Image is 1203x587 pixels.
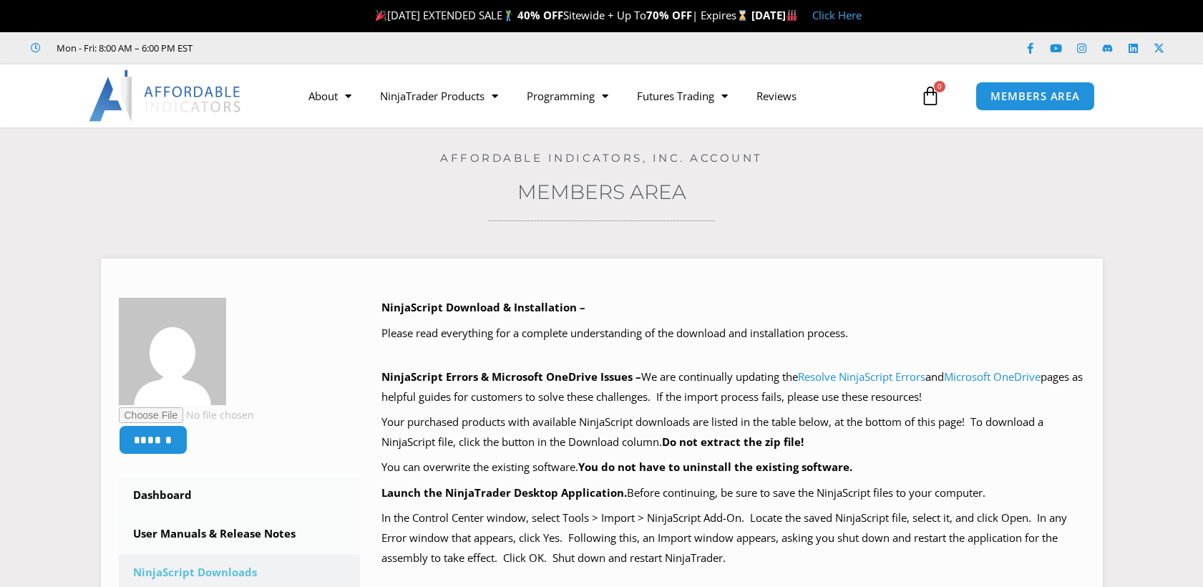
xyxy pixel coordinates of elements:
[381,324,1085,344] p: Please read everything for a complete understanding of the download and installation process.
[751,8,798,22] strong: [DATE]
[512,79,623,112] a: Programming
[381,300,585,314] b: NinjaScript Download & Installation –
[578,460,852,474] b: You do not have to uninstall the existing software.
[294,79,917,112] nav: Menu
[742,79,811,112] a: Reviews
[294,79,366,112] a: About
[381,369,641,384] b: NinjaScript Errors & Microsoft OneDrive Issues –
[440,151,763,165] a: Affordable Indicators, Inc. Account
[53,39,193,57] span: Mon - Fri: 8:00 AM – 6:00 PM EST
[376,10,386,21] img: 🎉
[899,75,962,117] a: 0
[119,477,361,514] a: Dashboard
[737,10,748,21] img: ⌛
[366,79,512,112] a: NinjaTrader Products
[798,369,925,384] a: Resolve NinjaScript Errors
[517,8,563,22] strong: 40% OFF
[646,8,692,22] strong: 70% OFF
[990,91,1080,102] span: MEMBERS AREA
[89,70,243,122] img: LogoAI | Affordable Indicators – NinjaTrader
[623,79,742,112] a: Futures Trading
[381,457,1085,477] p: You can overwrite the existing software.
[119,515,361,553] a: User Manuals & Release Notes
[934,81,945,92] span: 0
[213,41,427,55] iframe: Customer reviews powered by Trustpilot
[381,508,1085,568] p: In the Control Center window, select Tools > Import > NinjaScript Add-On. Locate the saved NinjaS...
[381,483,1085,503] p: Before continuing, be sure to save the NinjaScript files to your computer.
[372,8,751,22] span: [DATE] EXTENDED SALE Sitewide + Up To | Expires
[381,412,1085,452] p: Your purchased products with available NinjaScript downloads are listed in the table below, at th...
[119,298,226,405] img: c049b924874649d869a3519e32b1b5ad6fa30d01ac1b8a2758a76baf8936f9b1
[944,369,1041,384] a: Microsoft OneDrive
[517,180,686,204] a: Members Area
[381,485,627,500] b: Launch the NinjaTrader Desktop Application.
[975,82,1095,111] a: MEMBERS AREA
[662,435,804,449] b: Do not extract the zip file!
[381,367,1085,407] p: We are continually updating the and pages as helpful guides for customers to solve these challeng...
[786,10,797,21] img: 🏭
[503,10,514,21] img: 🏌️‍♂️
[812,8,862,22] a: Click Here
